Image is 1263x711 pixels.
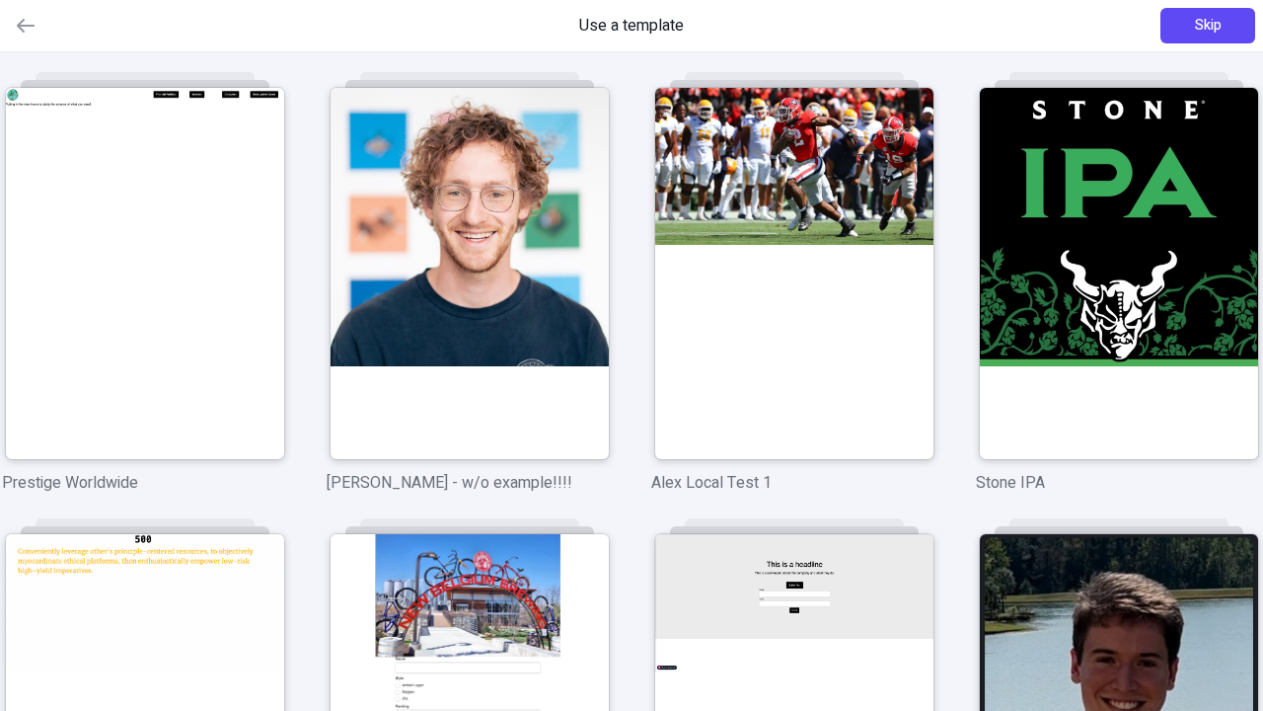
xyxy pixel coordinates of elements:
p: Stone IPA [976,471,1261,495]
button: Skip [1160,8,1255,43]
p: Prestige Worldwide [2,471,287,495]
p: Alex Local Test 1 [651,471,936,495]
span: Skip [1195,15,1222,37]
span: Use a template [579,14,684,38]
p: [PERSON_NAME] - w/o example!!!! [327,471,612,495]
